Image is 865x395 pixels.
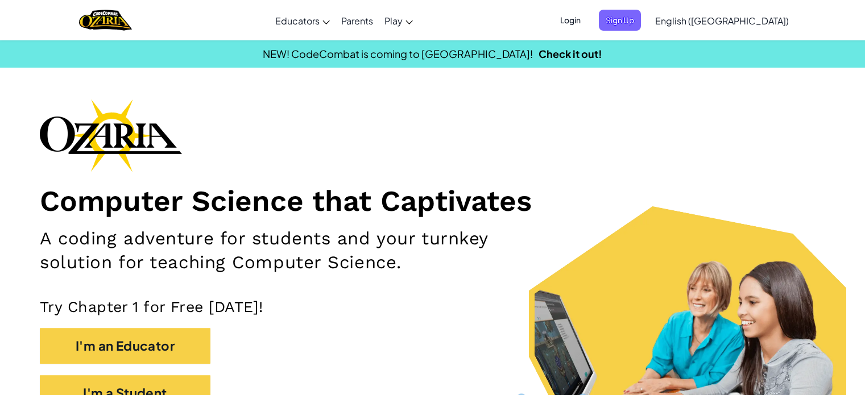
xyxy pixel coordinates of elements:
[263,47,533,60] span: NEW! CodeCombat is coming to [GEOGRAPHIC_DATA]!
[655,15,789,27] span: English ([GEOGRAPHIC_DATA])
[649,5,794,36] a: English ([GEOGRAPHIC_DATA])
[270,5,336,36] a: Educators
[40,227,566,275] h2: A coding adventure for students and your turnkey solution for teaching Computer Science.
[40,99,182,172] img: Ozaria branding logo
[379,5,419,36] a: Play
[275,15,320,27] span: Educators
[40,183,825,218] h1: Computer Science that Captivates
[599,10,641,31] button: Sign Up
[40,328,210,364] button: I'm an Educator
[384,15,403,27] span: Play
[336,5,379,36] a: Parents
[553,10,587,31] button: Login
[79,9,132,32] a: Ozaria by CodeCombat logo
[79,9,132,32] img: Home
[539,47,602,60] a: Check it out!
[40,297,825,316] p: Try Chapter 1 for Free [DATE]!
